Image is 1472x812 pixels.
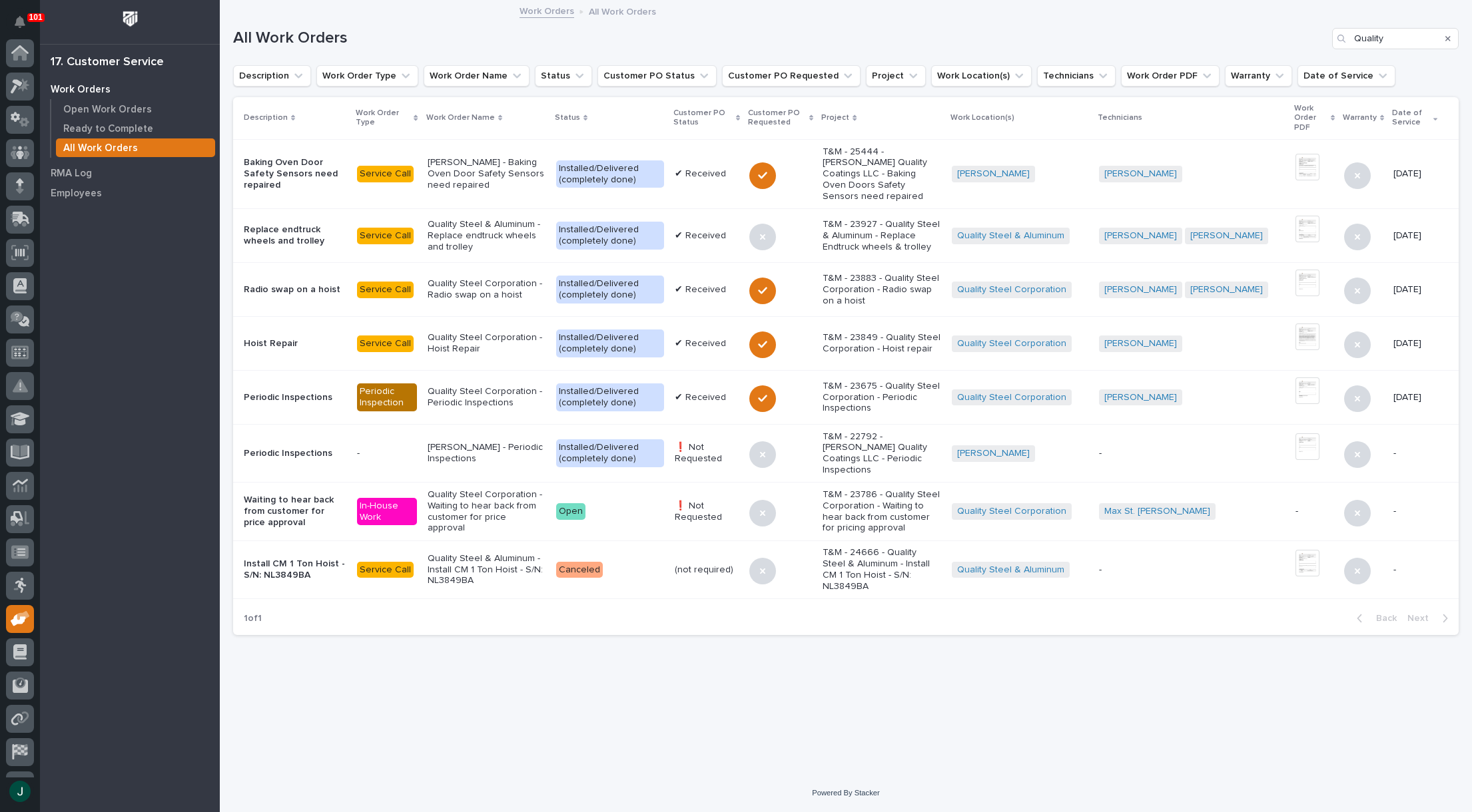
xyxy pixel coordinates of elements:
a: Quality Steel Corporation [957,284,1066,296]
p: - [1393,564,1437,576]
p: ❗ Not Requested [675,501,739,523]
a: Work Orders [40,79,220,99]
p: Work Order Type [356,106,411,130]
a: Quality Steel & Aluminum [957,564,1064,576]
button: Work Order Name [424,65,530,87]
div: Service Call [357,228,414,244]
a: Ready to Complete [51,119,220,138]
div: Notifications101 [17,16,34,37]
p: Waiting to hear back from customer for price approval [244,495,346,528]
p: Work Order Name [426,110,495,125]
div: Installed/Delivered (completely done) [556,160,664,188]
p: Customer PO Requested [748,106,806,130]
p: Quality Steel & Aluminum - Replace endtruck wheels and trolley [428,219,546,252]
img: Workspace Logo [118,7,143,31]
p: T&M - 25444 - [PERSON_NAME] Quality Coatings LLC - Baking Oven Doors Safety Sensors need repaired [823,146,940,202]
div: Service Call [357,282,414,298]
button: Work Location(s) [931,65,1032,87]
p: T&M - 23675 - Quality Steel Corporation - Periodic Inspections [823,381,940,414]
p: T&M - 24666 - Quality Steel & Aluminum - Install CM 1 Ton Hoist - S/N: NL3849BA [823,547,940,592]
div: In-House Work [357,498,417,526]
p: Periodic Inspections [244,392,346,403]
p: Work Order PDF [1294,101,1327,135]
p: Customer PO Status [673,106,733,130]
p: All Work Orders [63,142,138,154]
a: All Work Orders [51,138,220,157]
p: Employees [51,188,102,200]
p: ✔ Received [675,392,739,403]
p: Quality Steel Corporation - Hoist Repair [428,332,546,355]
p: [PERSON_NAME] - Baking Oven Door Safety Sensors need repaired [428,157,546,190]
p: [DATE] [1393,168,1437,180]
p: ✔ Received [675,284,739,296]
p: Technicians [1098,110,1142,125]
p: [DATE] [1393,284,1437,296]
p: Description [244,110,288,125]
p: [DATE] [1393,230,1437,242]
button: Description [233,65,311,87]
div: Open [556,503,585,520]
p: Quality Steel Corporation - Periodic Inspections [428,386,546,409]
p: Replace endtruck wheels and trolley [244,224,346,247]
p: 101 [29,13,43,22]
a: [PERSON_NAME] [1104,338,1177,349]
button: Customer PO Requested [722,65,861,87]
tr: Periodic Inspections-[PERSON_NAME] - Periodic InspectionsInstalled/Delivered (completely done)❗ N... [233,425,1459,483]
div: Service Call [357,562,414,578]
p: Work Location(s) [950,110,1014,125]
div: Search [1332,28,1459,49]
a: [PERSON_NAME] [957,448,1030,459]
button: Warranty [1225,65,1292,87]
a: Powered By Stacker [812,789,879,797]
p: - [1393,506,1437,517]
button: Next [1402,612,1459,624]
button: Notifications [6,8,34,36]
p: T&M - 23927 - Quality Steel & Aluminum - Replace Endtruck wheels & trolley [823,219,940,252]
button: Back [1346,612,1402,624]
a: Employees [40,183,220,203]
a: Quality Steel & Aluminum [957,230,1064,242]
p: Quality Steel Corporation - Waiting to hear back from customer for price approval [428,489,546,534]
p: - [357,448,417,459]
a: [PERSON_NAME] [1104,230,1177,242]
p: T&M - 23883 - Quality Steel Corporation - Radio swap on a hoist [823,273,940,306]
tr: Baking Oven Door Safety Sensors need repairedService Call[PERSON_NAME] - Baking Oven Door Safety ... [233,139,1459,208]
p: All Work Orders [589,3,656,18]
p: [DATE] [1393,392,1437,403]
p: Open Work Orders [63,104,152,116]
div: Service Call [357,335,414,352]
p: T&M - 22792 - [PERSON_NAME] Quality Coatings LLC - Periodic Inspections [823,431,940,476]
tr: Install CM 1 Ton Hoist - S/N: NL3849BAService CallQuality Steel & Aluminum - Install CM 1 Ton Hoi... [233,540,1459,598]
a: [PERSON_NAME] [957,168,1030,180]
div: Periodic Inspection [357,383,417,411]
p: Ready to Complete [63,123,153,135]
p: Date of Service [1392,106,1430,130]
a: [PERSON_NAME] [1104,392,1177,403]
p: Radio swap on a hoist [244,284,346,296]
a: Quality Steel Corporation [957,338,1066,349]
h1: All Work Orders [233,29,1327,48]
button: Project [866,65,926,87]
p: - [1393,448,1437,459]
a: [PERSON_NAME] [1190,284,1263,296]
p: Baking Oven Door Safety Sensors need repaired [244,157,346,190]
a: Open Work Orders [51,100,220,118]
a: [PERSON_NAME] [1104,168,1177,180]
p: Hoist Repair [244,338,346,349]
p: T&M - 23849 - Quality Steel Corporation - Hoist repair [823,332,940,355]
p: RMA Log [51,168,92,180]
span: Next [1407,612,1437,624]
div: Installed/Delivered (completely done) [556,439,664,467]
p: [DATE] [1393,338,1437,349]
p: - [1099,564,1285,576]
span: Back [1368,612,1397,624]
button: Work Order Type [316,65,418,87]
div: Installed/Delivered (completely done) [556,222,664,250]
p: ✔ Received [675,230,739,242]
p: Quality Steel Corporation - Radio swap on a hoist [428,278,546,301]
tr: Waiting to hear back from customer for price approvalIn-House WorkQuality Steel Corporation - Wai... [233,483,1459,540]
a: [PERSON_NAME] [1104,284,1177,296]
tr: Replace endtruck wheels and trolleyService CallQuality Steel & Aluminum - Replace endtruck wheels... [233,209,1459,263]
a: Quality Steel Corporation [957,392,1066,403]
a: Max St. [PERSON_NAME] [1104,506,1210,517]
